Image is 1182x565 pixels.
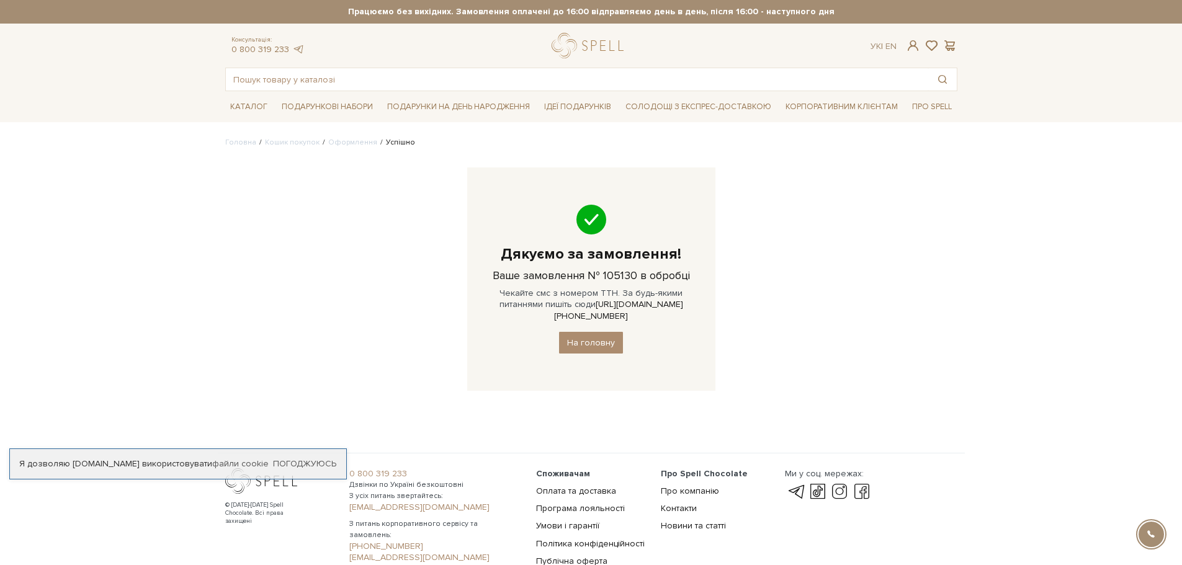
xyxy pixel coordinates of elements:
[871,41,897,52] div: Ук
[554,299,683,321] a: [URL][DOMAIN_NAME][PHONE_NUMBER]
[907,97,957,117] a: Про Spell
[661,520,726,531] a: Новини та статті
[349,518,521,541] span: З питань корпоративного сервісу та замовлень:
[536,468,590,479] span: Споживачам
[885,41,897,51] a: En
[225,501,309,525] div: © [DATE]-[DATE] Spell Chocolate. Всі права захищені
[349,541,521,552] a: [PHONE_NUMBER]
[231,36,305,44] span: Консультація:
[539,97,616,117] a: Ідеї подарунків
[536,520,599,531] a: Умови і гарантії
[661,486,719,496] a: Про компанію
[277,97,378,117] a: Подарункові набори
[928,68,957,91] button: Пошук товару у каталозі
[349,479,521,491] span: Дзвінки по Україні безкоштовні
[661,503,697,514] a: Контакти
[225,138,256,147] a: Головна
[661,468,748,479] span: Про Spell Chocolate
[536,503,625,514] a: Програма лояльності
[807,484,828,499] a: tik-tok
[486,269,697,283] h3: Ваше замовлення № 105130 в обробці
[349,552,521,563] a: [EMAIL_ADDRESS][DOMAIN_NAME]
[349,502,521,513] a: [EMAIL_ADDRESS][DOMAIN_NAME]
[349,468,521,479] a: 0 800 319 233
[620,96,776,117] a: Солодощі з експрес-доставкою
[559,332,623,354] a: На головну
[265,138,320,147] a: Кошик покупок
[10,458,346,469] div: Я дозволяю [DOMAIN_NAME] використовувати
[851,484,872,499] a: facebook
[226,68,928,91] input: Пошук товару у каталозі
[467,167,715,391] div: Чекайте смс з номером ТТН. За будь-якими питаннями пишіть сюди
[536,486,616,496] a: Оплата та доставка
[486,244,697,264] h1: Дякуємо за замовлення!
[225,97,272,117] a: Каталог
[785,484,806,499] a: telegram
[377,137,415,148] li: Успішно
[781,97,903,117] a: Корпоративним клієнтам
[829,484,850,499] a: instagram
[552,33,629,58] a: logo
[212,458,269,469] a: файли cookie
[881,41,883,51] span: |
[536,538,645,549] a: Політика конфіденційності
[273,458,336,469] a: Погоджуюсь
[349,491,521,502] span: З усіх питань звертайтесь:
[785,468,872,479] div: Ми у соц. мережах:
[328,138,377,147] a: Оформлення
[292,44,305,55] a: telegram
[225,6,957,17] strong: Працюємо без вихідних. Замовлення оплачені до 16:00 відправляємо день в день, після 16:00 - насту...
[231,44,289,55] a: 0 800 319 233
[382,97,535,117] a: Подарунки на День народження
